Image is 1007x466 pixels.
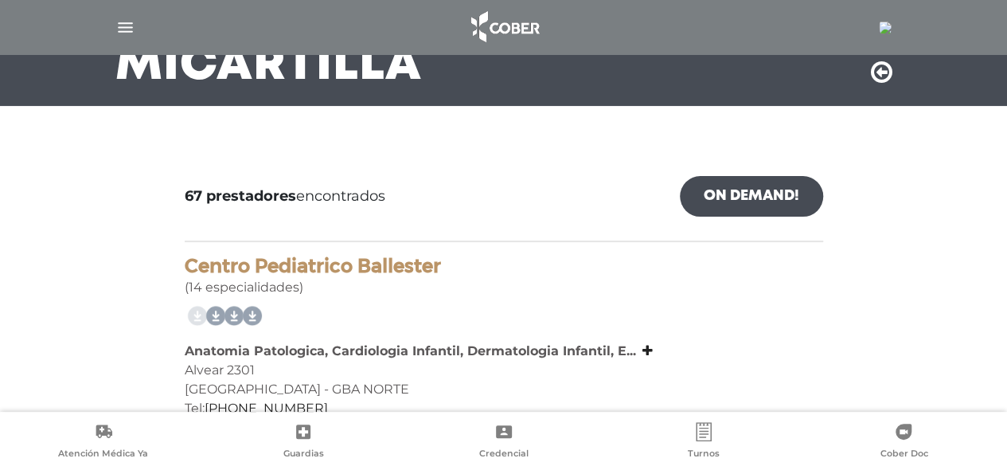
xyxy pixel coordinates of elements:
div: Alvear 2301 [185,361,823,380]
a: Turnos [603,422,803,463]
div: (14 especialidades) [185,255,823,297]
b: Anatomia Patologica, Cardiologia Infantil, Dermatologia Infantil, E... [185,343,636,358]
span: Atención Médica Ya [58,448,148,462]
span: encontrados [185,186,385,207]
a: [PHONE_NUMBER] [205,401,328,416]
span: Cober Doc [880,448,927,462]
h4: Centro Pediatrico Ballester [185,255,823,278]
div: Tel: [185,399,823,418]
h3: Mi Cartilla [115,45,422,87]
span: Credencial [479,448,529,462]
img: 24613 [879,22,892,34]
div: [GEOGRAPHIC_DATA] - GBA NORTE [185,380,823,399]
a: Atención Médica Ya [3,422,203,463]
a: Credencial [404,422,603,463]
a: Cober Doc [804,422,1004,463]
span: Turnos [688,448,720,462]
b: 67 prestadores [185,187,296,205]
a: On Demand! [680,176,823,217]
img: Cober_menu-lines-white.svg [115,18,135,37]
img: logo_cober_home-white.png [463,8,546,46]
a: Guardias [203,422,403,463]
span: Guardias [283,448,324,462]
